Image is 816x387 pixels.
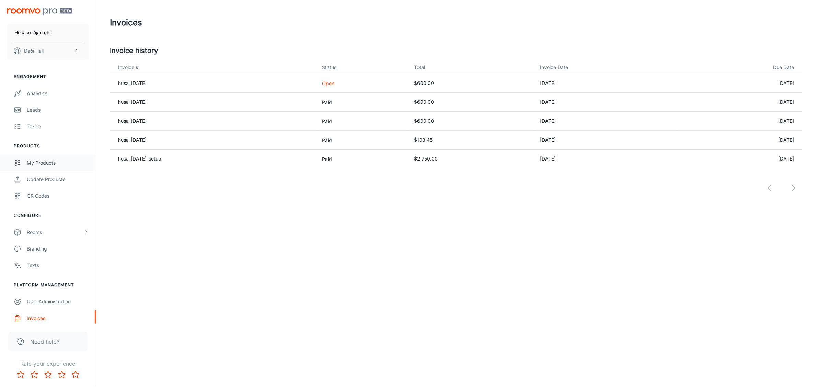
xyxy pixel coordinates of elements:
[27,159,89,167] div: My Products
[677,150,802,168] td: [DATE]
[535,150,677,168] td: [DATE]
[27,192,89,200] div: QR Codes
[110,61,317,74] th: Invoice #
[677,93,802,112] td: [DATE]
[409,131,535,150] td: $103.45
[322,80,403,87] p: Open
[7,42,89,60] button: Daði Hall
[27,123,89,130] div: To-do
[535,131,677,150] td: [DATE]
[535,93,677,112] td: [DATE]
[7,8,72,15] img: Roomvo PRO Beta
[322,118,403,125] p: Paid
[14,29,52,36] p: Húsasmiðjan ehf.
[27,90,89,97] div: Analytics
[110,16,142,29] h1: Invoices
[317,61,409,74] th: Status
[27,176,89,183] div: Update Products
[409,93,535,112] td: $600.00
[322,136,403,144] p: Paid
[322,155,403,163] p: Paid
[409,112,535,131] td: $600.00
[409,74,535,93] td: $600.00
[24,47,44,55] p: Daði Hall
[322,99,403,106] p: Paid
[677,74,802,93] td: [DATE]
[677,112,802,131] td: [DATE]
[118,99,147,105] a: husa_[DATE]
[118,118,147,124] a: husa_[DATE]
[677,61,802,74] th: Due Date
[118,80,147,86] a: husa_[DATE]
[409,150,535,168] td: $2,750.00
[535,61,677,74] th: Invoice Date
[409,61,535,74] th: Total
[27,106,89,114] div: Leads
[118,156,161,162] a: husa_[DATE]_setup
[535,74,677,93] td: [DATE]
[110,45,802,56] h5: Invoice history
[7,24,89,42] button: Húsasmiðjan ehf.
[118,137,147,143] a: husa_[DATE]
[677,131,802,150] td: [DATE]
[535,112,677,131] td: [DATE]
